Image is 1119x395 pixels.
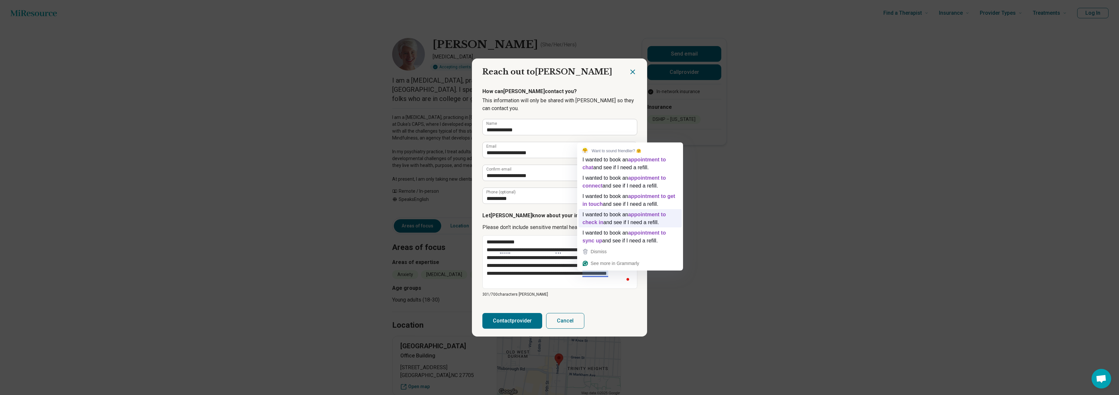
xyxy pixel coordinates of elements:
p: This information will only be shared with [PERSON_NAME] so they can contact you. [482,97,637,112]
button: Close dialog [629,68,637,76]
p: How can [PERSON_NAME] contact you? [482,88,637,95]
p: 301/ 700 characters [PERSON_NAME] [482,291,637,297]
label: Phone (optional) [486,190,516,194]
label: Email [486,144,496,148]
p: Let [PERSON_NAME] know about your interest in their practice [482,212,637,220]
textarea: To enrich screen reader interactions, please activate Accessibility in Grammarly extension settings [482,235,637,289]
label: Name [486,122,497,125]
p: Please don’t include sensitive mental health information. [482,223,637,231]
button: Cancel [546,313,584,329]
label: Confirm email [486,167,511,171]
button: Contactprovider [482,313,542,329]
span: Reach out to [PERSON_NAME] [482,67,612,76]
